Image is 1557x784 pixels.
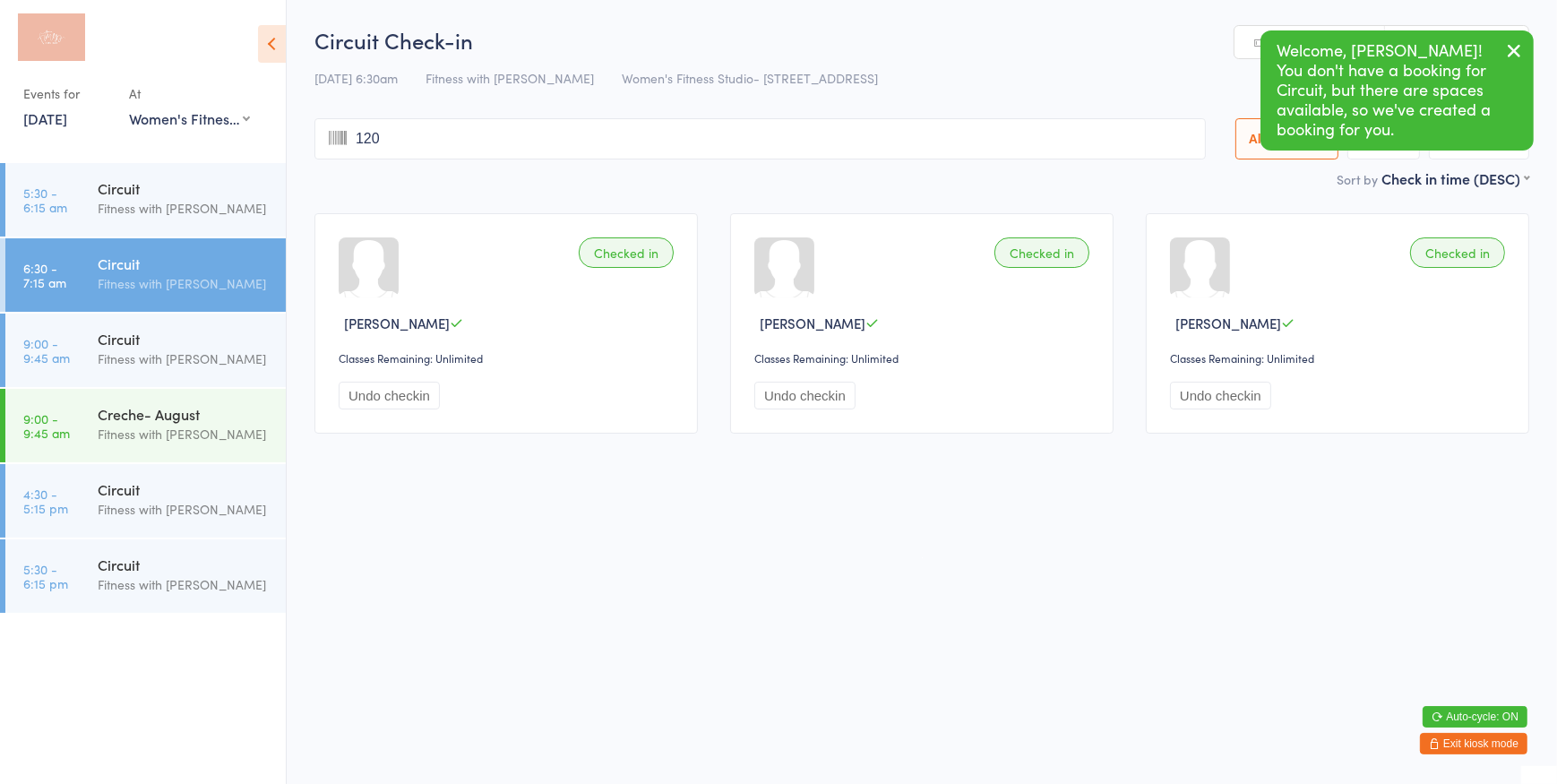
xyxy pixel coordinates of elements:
div: Events for [23,79,111,108]
div: Circuit [98,479,271,499]
time: 9:00 - 9:45 am [23,411,70,440]
button: Undo checkin [1170,382,1271,409]
div: Fitness with [PERSON_NAME] [98,198,271,219]
div: Check in time (DESC) [1381,168,1529,188]
time: 5:30 - 6:15 pm [23,562,68,590]
div: Circuit [98,555,271,574]
time: 6:30 - 7:15 am [23,261,66,289]
input: Search [314,118,1206,159]
div: Circuit [98,329,271,349]
button: Exit kiosk mode [1420,733,1527,754]
div: Welcome, [PERSON_NAME]! You don't have a booking for Circuit, but there are spaces available, so ... [1260,30,1534,151]
div: Fitness with [PERSON_NAME] [98,574,271,595]
div: Circuit [98,178,271,198]
a: 9:00 -9:45 amCreche- AugustFitness with [PERSON_NAME] [5,389,286,462]
div: Creche- August [98,404,271,424]
a: 4:30 -5:15 pmCircuitFitness with [PERSON_NAME] [5,464,286,538]
div: Fitness with [PERSON_NAME] [98,349,271,369]
h2: Circuit Check-in [314,25,1529,55]
span: [PERSON_NAME] [344,314,450,332]
span: [DATE] 6:30am [314,69,398,87]
span: Women's Fitness Studio- [STREET_ADDRESS] [622,69,878,87]
div: Fitness with [PERSON_NAME] [98,424,271,444]
div: Circuit [98,254,271,273]
img: Fitness with Zoe [18,13,85,61]
a: 5:30 -6:15 pmCircuitFitness with [PERSON_NAME] [5,539,286,613]
a: [DATE] [23,108,67,128]
div: Women's Fitness Studio- [STREET_ADDRESS] [129,108,250,128]
time: 4:30 - 5:15 pm [23,487,68,515]
div: Classes Remaining: Unlimited [754,350,1095,366]
div: Checked in [1410,237,1505,268]
label: Sort by [1337,170,1378,188]
div: Checked in [579,237,674,268]
button: All Bookings [1235,118,1339,159]
a: 6:30 -7:15 amCircuitFitness with [PERSON_NAME] [5,238,286,312]
div: Fitness with [PERSON_NAME] [98,499,271,520]
button: Undo checkin [754,382,856,409]
div: Classes Remaining: Unlimited [339,350,679,366]
span: [PERSON_NAME] [760,314,865,332]
button: Auto-cycle: ON [1423,706,1527,728]
time: 5:30 - 6:15 am [23,185,67,214]
span: Fitness with [PERSON_NAME] [426,69,594,87]
div: Fitness with [PERSON_NAME] [98,273,271,294]
span: [PERSON_NAME] [1175,314,1281,332]
div: At [129,79,250,108]
button: Undo checkin [339,382,440,409]
time: 9:00 - 9:45 am [23,336,70,365]
div: Checked in [994,237,1089,268]
a: 5:30 -6:15 amCircuitFitness with [PERSON_NAME] [5,163,286,237]
div: Classes Remaining: Unlimited [1170,350,1510,366]
a: 9:00 -9:45 amCircuitFitness with [PERSON_NAME] [5,314,286,387]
